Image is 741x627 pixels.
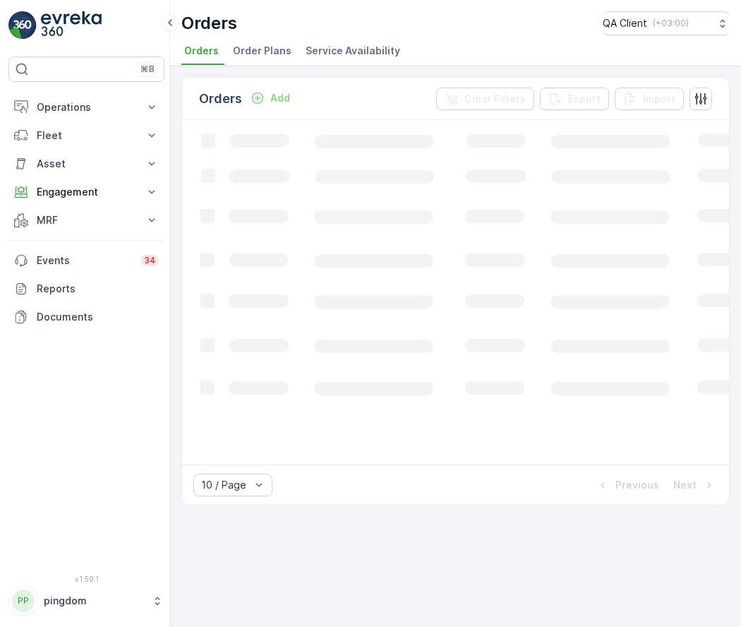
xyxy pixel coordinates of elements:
[8,275,164,303] a: Reports
[37,310,159,324] p: Documents
[615,88,684,110] button: Import
[12,590,35,612] div: PP
[673,478,697,492] p: Next
[184,44,219,58] span: Orders
[568,92,601,106] p: Export
[8,586,164,616] button: PPpingdom
[181,12,237,35] p: Orders
[306,44,400,58] span: Service Availability
[8,121,164,150] button: Fleet
[199,89,242,109] p: Orders
[8,178,164,206] button: Engagement
[540,88,609,110] button: Export
[8,206,164,234] button: MRF
[140,64,155,75] p: ⌘B
[37,100,136,114] p: Operations
[594,477,661,494] button: Previous
[37,253,133,268] p: Events
[603,11,730,35] button: QA Client(+03:00)
[37,157,136,171] p: Asset
[37,185,136,199] p: Engagement
[8,246,164,275] a: Events34
[37,282,159,296] p: Reports
[144,255,156,266] p: 34
[44,594,145,608] p: pingdom
[37,129,136,143] p: Fleet
[8,303,164,331] a: Documents
[245,90,296,107] button: Add
[672,477,718,494] button: Next
[37,213,136,227] p: MRF
[436,88,534,110] button: Clear Filters
[233,44,291,58] span: Order Plans
[464,92,526,106] p: Clear Filters
[41,11,102,40] img: logo_light-DOdMpM7g.png
[653,18,689,29] p: ( +03:00 )
[270,91,290,105] p: Add
[603,16,647,30] p: QA Client
[643,92,675,106] p: Import
[8,575,164,583] span: v 1.50.1
[615,478,659,492] p: Previous
[8,93,164,121] button: Operations
[8,11,37,40] img: logo
[8,150,164,178] button: Asset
